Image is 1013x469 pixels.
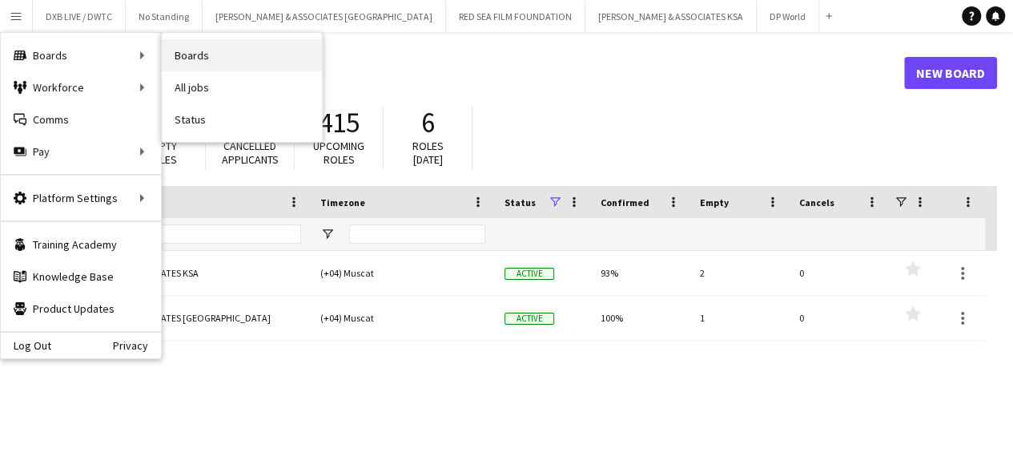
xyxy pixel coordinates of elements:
a: Comms [1,103,161,135]
div: 0 [790,296,889,340]
span: 6 [421,105,435,140]
span: Confirmed [601,196,649,208]
a: All jobs [162,71,322,103]
span: Empty [700,196,729,208]
input: Timezone Filter Input [349,224,485,244]
a: New Board [904,57,997,89]
a: Log Out [1,339,51,352]
a: Knowledge Base [1,261,161,293]
div: Pay [1,135,161,168]
a: Status [162,103,322,135]
button: DXB LIVE / DWTC [33,1,126,32]
button: Open Filter Menu [320,227,335,241]
button: [PERSON_NAME] & ASSOCIATES KSA [585,1,757,32]
span: Upcoming roles [313,139,364,167]
span: Active [504,313,554,325]
a: [PERSON_NAME] & ASSOCIATES KSA [38,251,301,296]
button: DP World [757,1,819,32]
a: Product Updates [1,293,161,325]
a: [PERSON_NAME] & ASSOCIATES [GEOGRAPHIC_DATA] [38,296,301,341]
div: 100% [591,296,690,340]
div: Boards [1,39,161,71]
a: Privacy [113,339,161,352]
button: [PERSON_NAME] & ASSOCIATES [GEOGRAPHIC_DATA] [203,1,446,32]
a: Boards [162,39,322,71]
div: 2 [690,251,790,295]
span: 415 [319,105,360,140]
input: Board name Filter Input [66,224,301,244]
div: 1 [690,296,790,340]
span: Timezone [320,196,365,208]
span: Cancels [799,196,834,208]
h1: Boards [28,61,904,85]
span: Status [504,196,536,208]
div: 0 [790,251,889,295]
div: (+04) Muscat [311,296,495,340]
div: Platform Settings [1,182,161,214]
div: 93% [591,251,690,295]
span: Cancelled applicants [222,139,279,167]
div: (+04) Muscat [311,251,495,295]
span: Active [504,268,554,280]
div: Workforce [1,71,161,103]
button: RED SEA FILM FOUNDATION [446,1,585,32]
span: Roles [DATE] [412,139,444,167]
a: Training Academy [1,228,161,261]
button: No Standing [126,1,203,32]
